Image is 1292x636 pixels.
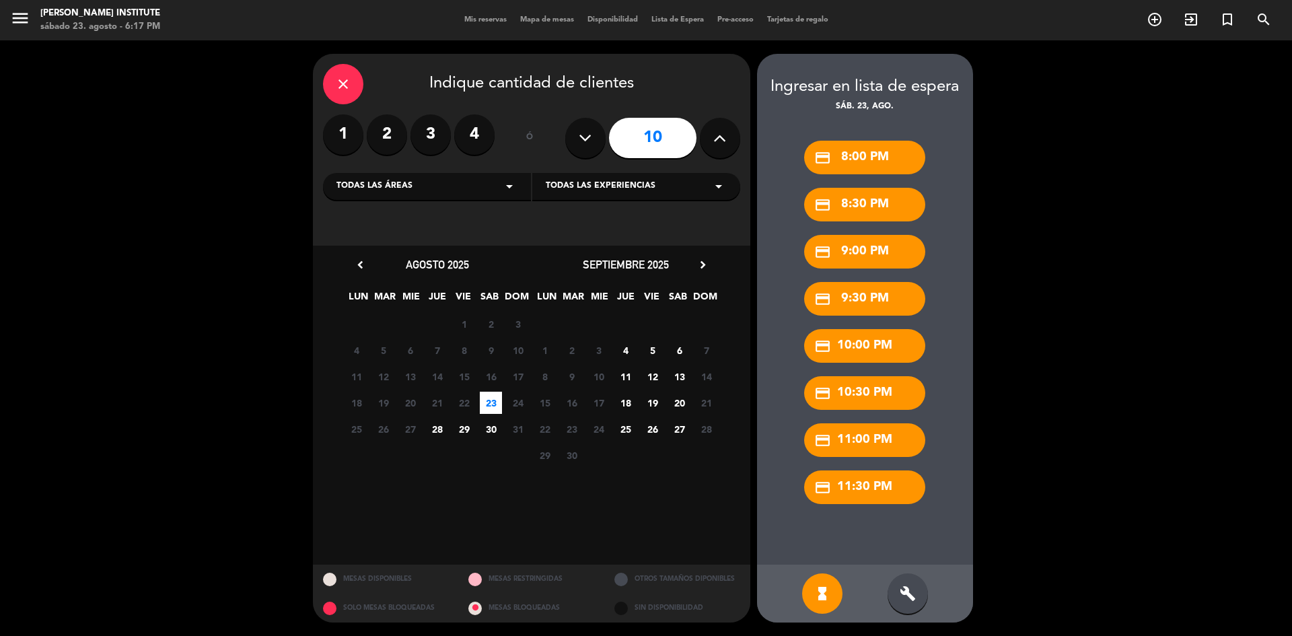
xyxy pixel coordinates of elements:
[695,339,717,361] span: 7
[335,76,351,92] i: close
[668,365,690,388] span: 13
[426,339,448,361] span: 7
[534,365,556,388] span: 8
[561,418,583,440] span: 23
[587,418,610,440] span: 24
[641,289,663,311] span: VIE
[345,392,367,414] span: 18
[323,64,740,104] div: Indique cantidad de clientes
[534,392,556,414] span: 15
[454,114,495,155] label: 4
[561,339,583,361] span: 2
[814,385,831,402] i: credit_card
[372,392,394,414] span: 19
[614,365,637,388] span: 11
[1147,11,1163,28] i: add_circle_outline
[40,7,160,20] div: [PERSON_NAME] Institute
[345,339,367,361] span: 4
[534,418,556,440] span: 22
[804,329,925,363] div: 10:00 PM
[804,376,925,410] div: 10:30 PM
[453,392,475,414] span: 22
[399,365,421,388] span: 13
[347,289,369,311] span: LUN
[507,339,529,361] span: 10
[604,594,750,623] div: SIN DISPONIBILIDAD
[1256,11,1272,28] i: search
[513,16,581,24] span: Mapa de mesas
[501,178,517,195] i: arrow_drop_down
[507,313,529,335] span: 3
[804,188,925,221] div: 8:30 PM
[10,8,30,28] i: menu
[668,418,690,440] span: 27
[313,594,459,623] div: SOLO MESAS BLOQUEADAS
[536,289,558,311] span: LUN
[804,282,925,316] div: 9:30 PM
[814,197,831,213] i: credit_card
[711,178,727,195] i: arrow_drop_down
[641,418,663,440] span: 26
[458,565,604,594] div: MESAS RESTRINGIDAS
[426,365,448,388] span: 14
[587,339,610,361] span: 3
[410,114,451,155] label: 3
[453,365,475,388] span: 15
[804,470,925,504] div: 11:30 PM
[480,392,502,414] span: 23
[561,444,583,466] span: 30
[1219,11,1235,28] i: turned_in_not
[507,392,529,414] span: 24
[453,339,475,361] span: 8
[668,339,690,361] span: 6
[458,16,513,24] span: Mis reservas
[587,365,610,388] span: 10
[587,392,610,414] span: 17
[452,289,474,311] span: VIE
[804,141,925,174] div: 8:00 PM
[399,339,421,361] span: 6
[804,423,925,457] div: 11:00 PM
[614,339,637,361] span: 4
[588,289,610,311] span: MIE
[641,365,663,388] span: 12
[814,432,831,449] i: credit_card
[760,16,835,24] span: Tarjetas de regalo
[1183,11,1199,28] i: exit_to_app
[453,418,475,440] span: 29
[353,258,367,272] i: chevron_left
[400,289,422,311] span: MIE
[406,258,469,271] span: agosto 2025
[372,365,394,388] span: 12
[604,565,750,594] div: OTROS TAMAÑOS DIPONIBLES
[508,114,552,162] div: ó
[480,365,502,388] span: 16
[695,365,717,388] span: 14
[667,289,689,311] span: SAB
[534,444,556,466] span: 29
[505,289,527,311] span: DOM
[814,586,830,602] i: hourglass_full
[814,338,831,355] i: credit_card
[345,418,367,440] span: 25
[814,291,831,308] i: credit_card
[581,16,645,24] span: Disponibilidad
[373,289,396,311] span: MAR
[372,339,394,361] span: 5
[757,74,973,100] div: Ingresar en lista de espera
[814,244,831,260] i: credit_card
[313,565,459,594] div: MESAS DISPONIBLES
[10,8,30,33] button: menu
[336,180,412,193] span: Todas las áreas
[458,594,604,623] div: MESAS BLOQUEADAS
[40,20,160,34] div: sábado 23. agosto - 6:17 PM
[372,418,394,440] span: 26
[641,339,663,361] span: 5
[804,235,925,269] div: 9:00 PM
[614,418,637,440] span: 25
[696,258,710,272] i: chevron_right
[367,114,407,155] label: 2
[453,313,475,335] span: 1
[561,365,583,388] span: 9
[695,418,717,440] span: 28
